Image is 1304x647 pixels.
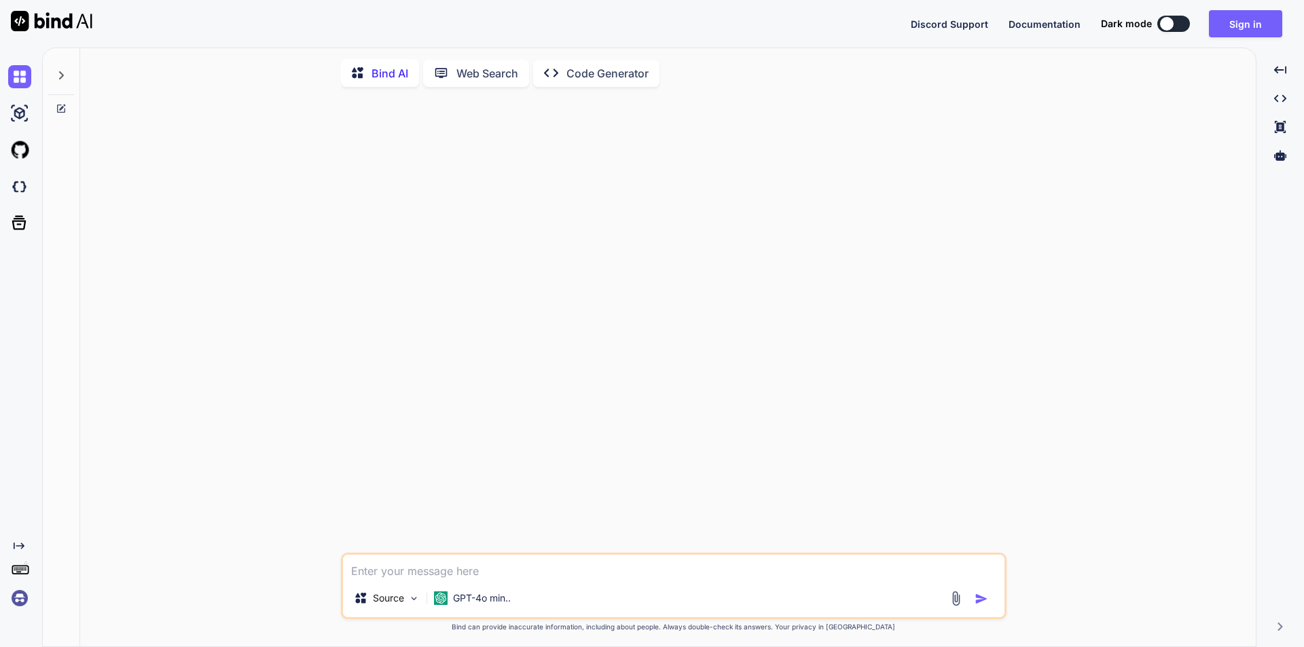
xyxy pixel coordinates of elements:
[408,593,420,604] img: Pick Models
[975,592,988,606] img: icon
[948,591,964,606] img: attachment
[372,65,408,81] p: Bind AI
[1009,17,1081,31] button: Documentation
[453,591,511,605] p: GPT-4o min..
[434,591,448,605] img: GPT-4o mini
[8,138,31,162] img: githubLight
[8,175,31,198] img: darkCloudIdeIcon
[341,622,1007,632] p: Bind can provide inaccurate information, including about people. Always double-check its answers....
[8,587,31,610] img: signin
[8,65,31,88] img: chat
[11,11,92,31] img: Bind AI
[1009,18,1081,30] span: Documentation
[911,18,988,30] span: Discord Support
[1101,17,1152,31] span: Dark mode
[456,65,518,81] p: Web Search
[566,65,649,81] p: Code Generator
[911,17,988,31] button: Discord Support
[1209,10,1282,37] button: Sign in
[373,591,404,605] p: Source
[8,102,31,125] img: ai-studio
